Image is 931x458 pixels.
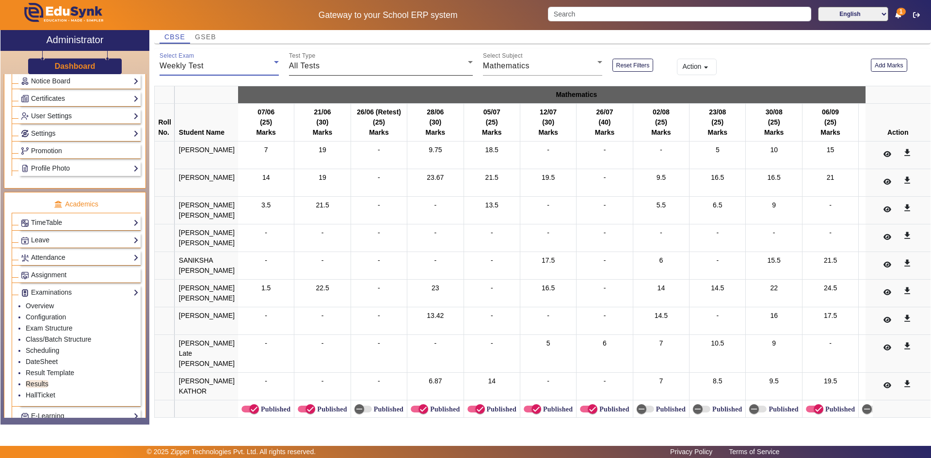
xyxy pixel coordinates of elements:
span: 6 [659,256,663,264]
span: 14.5 [711,284,724,292]
span: - [604,174,606,181]
span: - [378,201,380,209]
div: Marks [806,127,855,138]
span: Assignment [31,271,66,279]
span: 10.5 [711,339,724,347]
span: - [716,312,719,319]
span: 21 [827,174,835,181]
span: - [829,339,832,347]
th: 02/08 [633,104,689,142]
a: Configuration [26,313,66,321]
div: (25) [693,117,742,127]
th: 21/06 [294,104,351,142]
span: 16.5 [768,174,781,181]
th: 20/09 [859,104,915,142]
span: - [604,256,606,264]
span: 22 [770,284,778,292]
span: 14 [262,174,270,181]
a: Result Template [26,369,74,377]
label: Published [315,405,347,413]
span: 19.5 [542,174,555,181]
span: - [547,312,549,319]
mat-label: Select Subject [483,53,523,59]
button: Reset Filters [612,59,654,72]
span: 10 [770,146,778,154]
button: Action [677,59,717,75]
td: [PERSON_NAME] [PERSON_NAME] [175,197,238,224]
a: Terms of Service [724,445,784,458]
div: (25) [467,117,516,127]
span: - [378,339,380,347]
mat-icon: get_app [902,379,912,389]
td: [PERSON_NAME] [175,169,238,197]
th: Mathematics [238,86,915,104]
span: - [773,229,775,237]
span: Promotion [31,147,62,155]
span: 24.5 [824,284,837,292]
span: 7 [659,377,663,385]
label: Published [372,405,403,413]
img: Assignments.png [21,272,29,279]
div: Marks [354,127,403,138]
td: [PERSON_NAME] [175,142,238,169]
a: HallTicket [26,391,55,399]
span: - [378,284,380,292]
label: Published [710,405,742,413]
span: - [378,174,380,181]
span: 22.5 [316,284,329,292]
span: GSEB [195,33,216,40]
span: 15 [827,146,835,154]
span: 16.5 [542,284,555,292]
td: [PERSON_NAME] [PERSON_NAME] [175,224,238,252]
span: 7 [264,146,268,154]
mat-icon: get_app [902,175,912,185]
span: 9 [772,339,776,347]
span: - [378,377,380,385]
a: Promotion [21,145,139,157]
span: 8.5 [713,377,722,385]
div: (40) [580,117,629,127]
span: - [829,229,832,237]
span: 5 [546,339,550,347]
span: - [547,201,549,209]
span: 23 [432,284,439,292]
mat-icon: get_app [902,231,912,240]
th: 26/07 [577,104,633,142]
div: Marks [411,127,460,138]
label: Published [767,405,798,413]
th: 12/07 [520,104,576,142]
a: DateSheet [26,358,58,365]
th: Student Name [175,104,238,142]
span: - [829,201,832,209]
span: 3.5 [261,201,271,209]
span: 23.67 [427,174,444,181]
span: 1 [897,8,906,16]
span: - [265,312,267,319]
a: Scheduling [26,347,59,354]
label: Published [541,405,573,413]
span: - [604,201,606,209]
h3: Dashboard [55,62,96,71]
label: Published [428,405,460,413]
span: 9.5 [657,174,666,181]
span: 15.5 [768,256,781,264]
td: [PERSON_NAME] Late [PERSON_NAME] [175,335,238,373]
span: 19 [319,174,326,181]
span: 6.87 [429,377,442,385]
label: Published [597,405,629,413]
label: Published [823,405,855,413]
td: [PERSON_NAME] [PERSON_NAME] [175,280,238,307]
span: - [491,339,493,347]
span: - [434,256,437,264]
span: 21.5 [316,201,329,209]
label: Published [259,405,290,413]
label: Published [485,405,516,413]
a: Privacy Policy [665,445,717,458]
span: 19.5 [824,377,837,385]
span: 21.5 [824,256,837,264]
td: [PERSON_NAME] KATHOR [175,373,238,400]
span: 9.75 [429,146,442,154]
a: Assignment [21,269,139,281]
a: Administrator [0,30,149,51]
label: Published [654,405,686,413]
